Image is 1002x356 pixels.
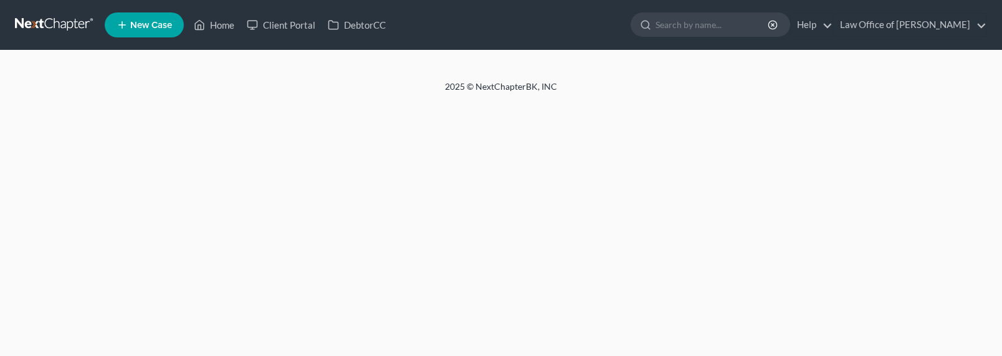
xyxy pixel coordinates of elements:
a: DebtorCC [322,14,392,36]
input: Search by name... [656,13,770,36]
a: Home [188,14,241,36]
a: Client Portal [241,14,322,36]
span: New Case [130,21,172,30]
div: 2025 © NextChapterBK, INC [146,80,856,103]
a: Help [791,14,833,36]
a: Law Office of [PERSON_NAME] [834,14,986,36]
